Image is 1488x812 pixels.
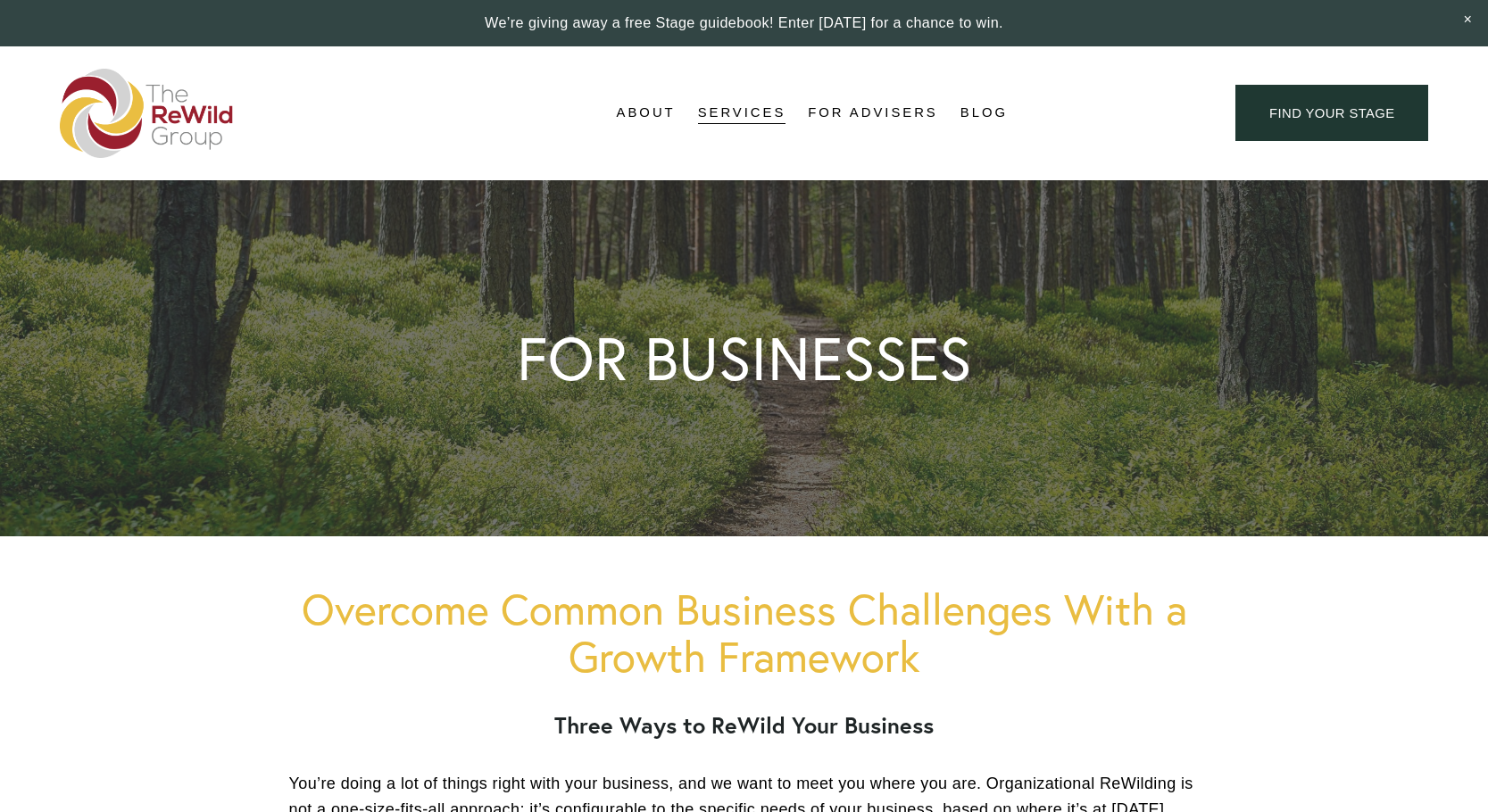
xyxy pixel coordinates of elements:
h1: FOR BUSINESSES [517,328,971,388]
strong: Three Ways to ReWild Your Business [554,710,934,740]
span: Services [698,101,786,125]
a: Blog [960,100,1008,127]
a: folder dropdown [617,100,676,127]
a: find your stage [1235,85,1428,141]
h1: Overcome Common Business Challenges With a Growth Framework [289,585,1200,681]
a: folder dropdown [698,100,786,127]
img: The ReWild Group [60,69,235,158]
span: About [617,101,676,125]
a: For Advisers [808,100,937,127]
